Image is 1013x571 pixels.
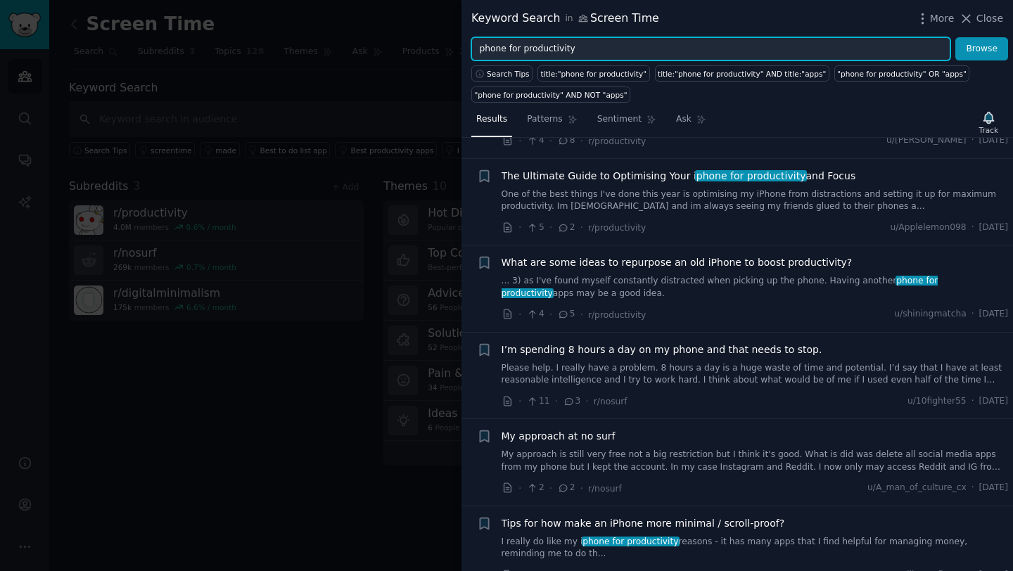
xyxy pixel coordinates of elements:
span: 5 [557,308,575,321]
button: More [915,11,955,26]
span: [DATE] [979,482,1008,494]
button: Search Tips [471,65,533,82]
a: "phone for productivity" AND NOT "apps" [471,86,630,103]
span: · [549,220,552,235]
a: title:"phone for productivity" [537,65,649,82]
a: What are some ideas to repurpose an old iPhone to boost productivity? [502,255,853,270]
div: title:"phone for productivity" [541,69,646,79]
div: Track [979,125,998,135]
button: Track [974,108,1003,137]
span: Search Tips [487,69,530,79]
span: 11 [526,395,549,408]
span: r/productivity [588,223,646,233]
span: · [971,395,974,408]
span: r/nosurf [588,484,622,494]
span: r/productivity [588,136,646,146]
a: One of the best things I've done this year is optimising my iPhone from distractions and setting ... [502,188,1009,213]
a: ... 3) as I've found myself constantly distracted when picking up the phone. Having anotherphone ... [502,275,1009,300]
span: · [555,394,558,409]
span: · [971,134,974,147]
span: · [518,134,521,148]
span: · [585,394,588,409]
a: I really do like my iphone for productivityreasons - it has many apps that I find helpful for man... [502,536,1009,560]
span: More [930,11,955,26]
span: u/10fighter55 [907,395,967,408]
span: 2 [526,482,544,494]
span: Patterns [527,113,562,126]
span: · [549,481,552,496]
a: title:"phone for productivity" AND title:"apps" [655,65,829,82]
span: Ask [676,113,692,126]
a: I’m spending 8 hours a day on my phone and that needs to stop. [502,342,822,357]
a: Sentiment [592,108,661,137]
span: · [971,482,974,494]
span: 8 [557,134,575,147]
a: Please help. I really have a problem. 8 hours a day is a huge waste of time and potential. I’d sa... [502,362,1009,387]
span: u/A_man_of_culture_cx [867,482,967,494]
span: · [580,134,583,148]
span: · [580,481,583,496]
span: · [549,307,552,322]
span: 2 [557,482,575,494]
div: title:"phone for productivity" AND title:"apps" [658,69,826,79]
span: · [549,134,552,148]
span: 2 [557,222,575,234]
span: 4 [526,134,544,147]
span: 4 [526,308,544,321]
span: r/nosurf [594,397,627,406]
span: · [518,481,521,496]
span: · [971,222,974,234]
span: 3 [563,395,580,408]
span: phone for productivity [695,170,807,181]
a: Tips for how make an iPhone more minimal / scroll-proof? [502,516,785,531]
span: [DATE] [979,308,1008,321]
a: The Ultimate Guide to Optimising Your iphone for productivityand Focus [502,169,856,184]
span: r/productivity [588,310,646,320]
span: · [518,220,521,235]
span: Sentiment [597,113,642,126]
span: phone for productivity [582,537,680,546]
span: Results [476,113,507,126]
span: in [565,13,573,25]
span: [DATE] [979,222,1008,234]
span: [DATE] [979,395,1008,408]
span: Close [976,11,1003,26]
span: u/[PERSON_NAME] [886,134,967,147]
span: · [518,307,521,322]
a: My approach at no surf [502,429,616,444]
span: u/shiningmatcha [894,308,966,321]
span: phone for productivity [502,276,938,298]
a: Patterns [522,108,582,137]
a: Results [471,108,512,137]
span: · [580,220,583,235]
span: The Ultimate Guide to Optimising Your i and Focus [502,169,856,184]
span: 5 [526,222,544,234]
a: My approach is still very free not a big restriction but I think it's good. What is did was delet... [502,449,1009,473]
div: "phone for productivity" OR "apps" [837,69,967,79]
span: [DATE] [979,134,1008,147]
button: Close [959,11,1003,26]
span: · [580,307,583,322]
div: Keyword Search Screen Time [471,10,659,27]
input: Try a keyword related to your business [471,37,950,61]
span: · [971,308,974,321]
span: · [518,394,521,409]
div: "phone for productivity" AND NOT "apps" [475,90,627,100]
span: u/Applelemon098 [890,222,966,234]
button: Browse [955,37,1008,61]
a: Ask [671,108,711,137]
a: "phone for productivity" OR "apps" [834,65,970,82]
